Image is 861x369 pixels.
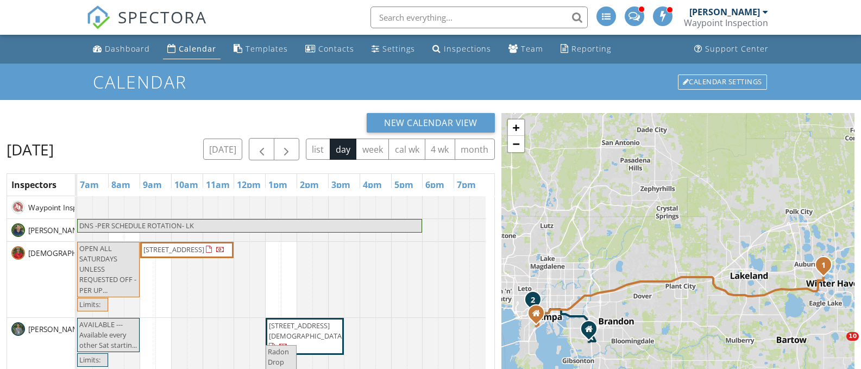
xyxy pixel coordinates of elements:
span: Limits: [79,355,100,365]
a: 10am [172,176,201,193]
div: 9014 Mountain Magnolia Dr, Riverview FL 33578 [589,329,595,335]
div: 1108 29th St NW, Winter Haven, FL 33881 [824,265,830,271]
a: Team [504,39,548,59]
div: Waypoint Inspection [684,17,768,28]
a: 5pm [392,176,416,193]
span: SPECTORA [118,5,207,28]
a: Dashboard [89,39,154,59]
a: Support Center [690,39,773,59]
div: Calendar Settings [678,74,767,90]
img: screenshot_20250418_164326.png [11,201,25,214]
a: Reporting [556,39,615,59]
a: 3pm [329,176,353,193]
a: 8am [109,176,133,193]
img: The Best Home Inspection Software - Spectora [86,5,110,29]
img: web_capture_2172025_105838_mail.google.com.jpeg [11,223,25,237]
button: Previous day [249,138,274,160]
a: 2pm [297,176,322,193]
span: DNS -PER SCHEDULE ROTATION- LK [79,221,194,230]
button: [DATE] [203,139,243,160]
button: day [330,139,357,160]
span: [DEMOGRAPHIC_DATA][PERSON_NAME] [26,248,168,259]
span: Limits: [79,299,100,309]
button: week [356,139,389,160]
div: Dashboard [105,43,150,54]
a: Settings [367,39,419,59]
a: SPECTORA [86,15,207,37]
span: [PERSON_NAME] [26,324,87,335]
span: [STREET_ADDRESS] [143,245,204,254]
button: New Calendar View [367,113,495,133]
a: Templates [229,39,292,59]
a: Zoom out [508,136,524,152]
a: 1pm [266,176,290,193]
span: [PERSON_NAME] [26,225,87,236]
div: [PERSON_NAME] [689,7,760,17]
div: Templates [246,43,288,54]
button: 4 wk [425,139,455,160]
a: 7am [77,176,102,193]
h2: [DATE] [7,139,54,160]
h1: Calendar [93,72,768,91]
a: 7pm [454,176,479,193]
a: Zoom in [508,120,524,136]
img: christian_3.jpeg [11,246,25,260]
button: month [455,139,495,160]
img: casey_4.jpeg [11,322,25,336]
a: 12pm [234,176,263,193]
div: Reporting [571,43,611,54]
span: Waypoint Inspection [26,202,100,213]
div: Support Center [705,43,769,54]
button: list [306,139,330,160]
i: 2 [530,297,535,304]
a: 6pm [423,176,447,193]
div: Inspections [444,43,491,54]
button: Next day [274,138,299,160]
div: Calendar [179,43,216,54]
div: Settings [382,43,415,54]
span: 10 [846,332,859,341]
div: 2506 W Stroud Ave APT# 107, Tampa FL 33619 [536,313,543,320]
a: Calendar [163,39,221,59]
a: Contacts [301,39,359,59]
div: 132 Main St, Tampa, Tampa, FL 33607 [533,299,539,306]
div: Contacts [318,43,354,54]
i: 1 [821,262,825,270]
div: Team [521,43,543,54]
a: 11am [203,176,232,193]
button: cal wk [388,139,425,160]
a: 9am [140,176,165,193]
span: OPEN ALL SATURDAYS UNLESS REQUESTED OFF -PER UP... [79,243,136,295]
span: AVAILABLE --- Available every other Sat startin... [79,320,137,350]
a: Inspections [428,39,495,59]
a: Calendar Settings [677,73,768,91]
input: Search everything... [370,7,588,28]
iframe: Intercom live chat [824,332,850,358]
span: [STREET_ADDRESS][DEMOGRAPHIC_DATA] [269,321,344,341]
span: Inspectors [11,179,56,191]
a: 4pm [360,176,385,193]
